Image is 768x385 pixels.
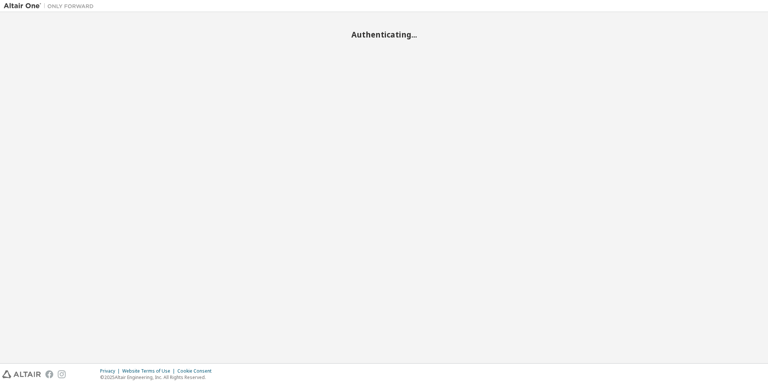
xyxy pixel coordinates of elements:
[100,368,122,374] div: Privacy
[2,370,41,378] img: altair_logo.svg
[45,370,53,378] img: facebook.svg
[122,368,177,374] div: Website Terms of Use
[4,2,97,10] img: Altair One
[100,374,216,380] p: © 2025 Altair Engineering, Inc. All Rights Reserved.
[177,368,216,374] div: Cookie Consent
[4,30,764,39] h2: Authenticating...
[58,370,66,378] img: instagram.svg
